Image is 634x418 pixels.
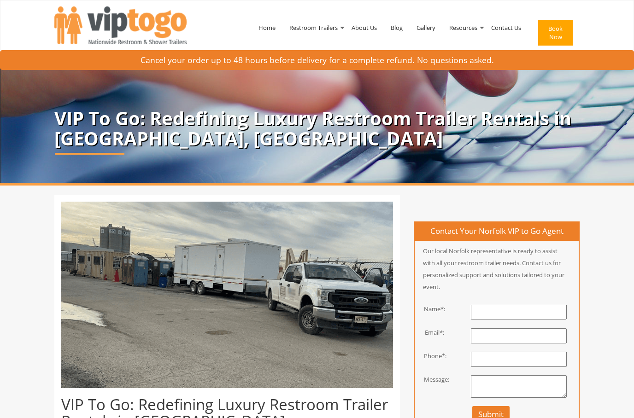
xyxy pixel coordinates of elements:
[61,202,393,388] img: Luxury restroom trailer rental for Norfolk, Virginia event
[408,305,452,313] div: Name*:
[282,4,345,52] a: Restroom Trailers
[345,4,384,52] a: About Us
[54,6,187,44] img: VIPTOGO
[252,4,282,52] a: Home
[408,375,452,384] div: Message:
[54,108,580,149] p: VIP To Go: Redefining Luxury Restroom Trailer Rentals in [GEOGRAPHIC_DATA], [GEOGRAPHIC_DATA]
[408,328,452,337] div: Email*:
[528,4,580,65] a: Book Now
[384,4,410,52] a: Blog
[410,4,442,52] a: Gallery
[597,381,634,418] button: Live Chat
[408,352,452,360] div: Phone*:
[538,20,573,46] button: Book Now
[415,222,579,241] h4: Contact Your Norfolk VIP to Go Agent
[442,4,484,52] a: Resources
[484,4,528,52] a: Contact Us
[415,245,579,293] p: Our local Norfolk representative is ready to assist with all your restroom trailer needs. Contact...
